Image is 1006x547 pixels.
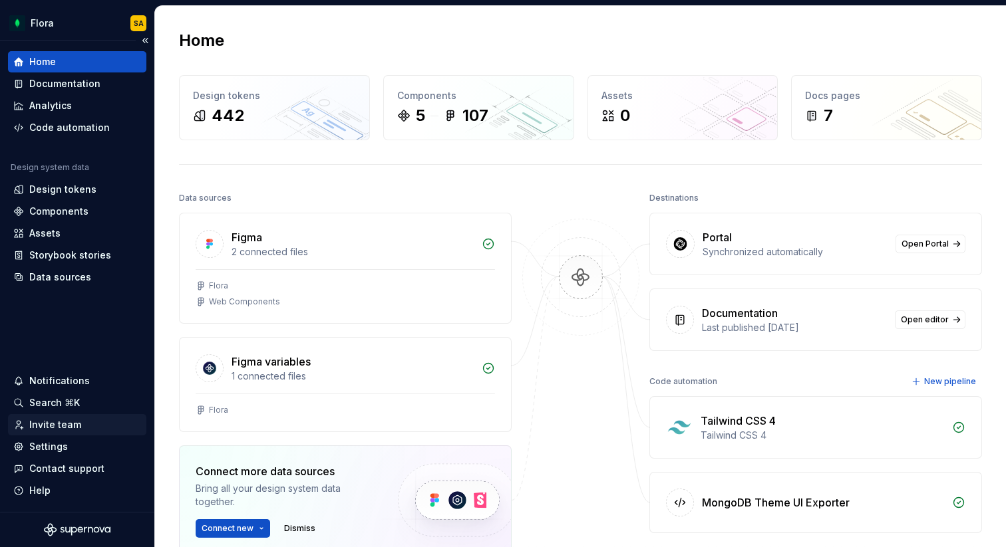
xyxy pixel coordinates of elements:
[902,239,949,249] span: Open Portal
[620,105,630,126] div: 0
[193,89,356,102] div: Design tokens
[791,75,982,140] a: Docs pages7
[209,405,228,415] div: Flora
[29,55,56,68] div: Home
[196,519,270,538] button: Connect new
[702,305,778,321] div: Documentation
[232,229,262,245] div: Figma
[209,280,228,291] div: Flora
[601,89,764,102] div: Assets
[179,337,512,432] a: Figma variables1 connected filesFlora
[701,413,776,429] div: Tailwind CSS 4
[29,121,110,134] div: Code automation
[908,372,982,391] button: New pipeline
[212,105,244,126] div: 442
[8,436,146,457] a: Settings
[29,462,104,475] div: Contact support
[8,201,146,222] a: Components
[179,75,370,140] a: Design tokens442
[805,89,968,102] div: Docs pages
[136,31,154,50] button: Collapse sidebar
[232,245,474,259] div: 2 connected files
[31,17,54,30] div: Flora
[29,99,72,112] div: Analytics
[703,229,732,245] div: Portal
[11,162,89,173] div: Design system data
[202,523,253,534] span: Connect new
[8,51,146,72] a: Home
[29,227,61,240] div: Assets
[209,296,280,307] div: Web Components
[29,183,96,196] div: Design tokens
[901,314,949,325] span: Open editor
[44,523,110,536] svg: Supernova Logo
[8,223,146,244] a: Assets
[824,105,833,126] div: 7
[896,235,965,253] a: Open Portal
[29,271,91,284] div: Data sources
[232,354,311,370] div: Figma variables
[196,463,375,479] div: Connect more data sources
[649,372,717,391] div: Code automation
[8,73,146,94] a: Documentation
[179,30,224,51] h2: Home
[3,9,152,37] button: FloraSA
[462,105,488,126] div: 107
[416,105,425,126] div: 5
[8,245,146,266] a: Storybook stories
[284,523,315,534] span: Dismiss
[702,494,850,510] div: MongoDB Theme UI Exporter
[649,189,699,207] div: Destinations
[179,213,512,324] a: Figma2 connected filesFloraWeb Components
[278,519,321,538] button: Dismiss
[8,95,146,116] a: Analytics
[703,245,888,259] div: Synchronized automatically
[8,414,146,435] a: Invite team
[29,418,81,431] div: Invite team
[196,482,375,508] div: Bring all your design system data together.
[29,396,80,409] div: Search ⌘K
[701,429,944,442] div: Tailwind CSS 4
[702,321,887,334] div: Last published [DATE]
[8,117,146,138] a: Code automation
[8,392,146,413] button: Search ⌘K
[134,18,144,29] div: SA
[9,15,25,31] img: c58756a3-8a29-4b4b-9d30-f654aac74528.png
[895,310,965,329] a: Open editor
[29,205,88,218] div: Components
[8,179,146,200] a: Design tokens
[29,374,90,387] div: Notifications
[29,249,111,262] div: Storybook stories
[8,480,146,501] button: Help
[29,77,100,90] div: Documentation
[587,75,778,140] a: Assets0
[179,189,232,207] div: Data sources
[29,440,68,453] div: Settings
[232,370,474,383] div: 1 connected files
[8,267,146,288] a: Data sources
[397,89,560,102] div: Components
[924,376,976,387] span: New pipeline
[383,75,574,140] a: Components5107
[29,484,51,497] div: Help
[8,458,146,479] button: Contact support
[8,370,146,391] button: Notifications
